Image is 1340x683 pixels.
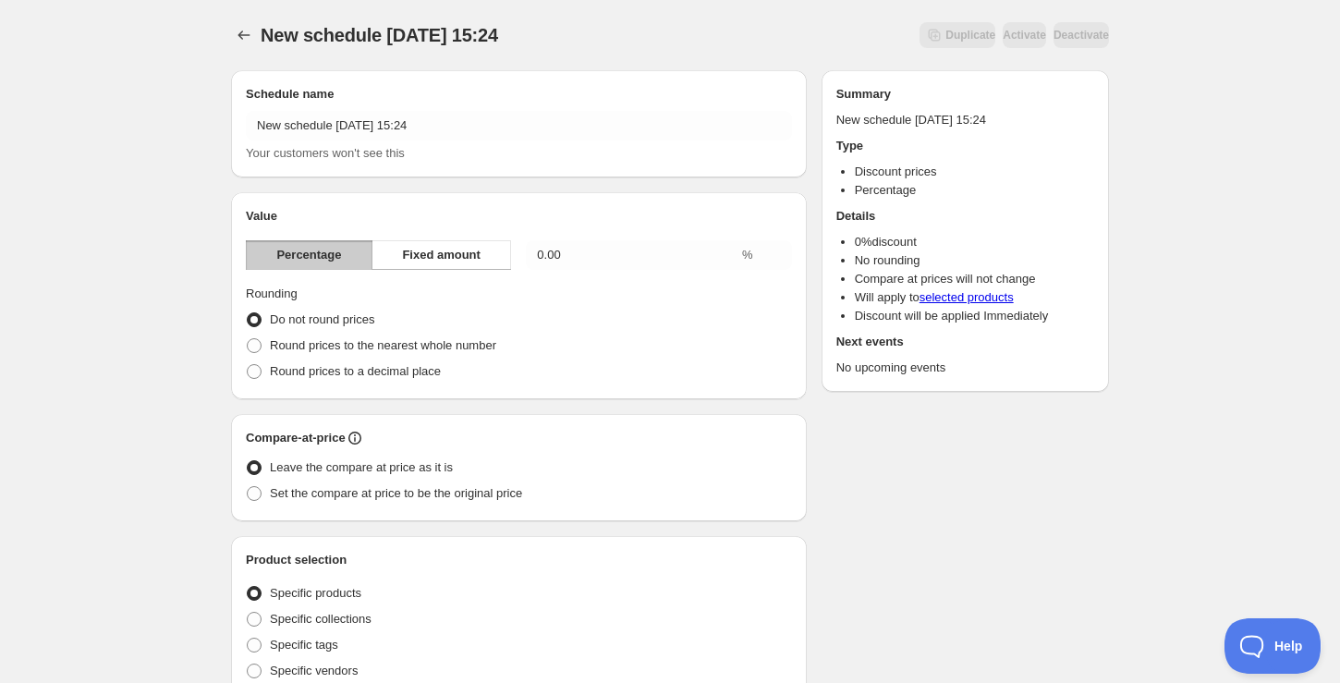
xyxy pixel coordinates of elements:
span: Specific tags [270,638,338,652]
h2: Product selection [246,551,792,569]
h2: Type [836,137,1094,155]
li: Percentage [855,181,1094,200]
p: No upcoming events [836,359,1094,377]
span: Specific collections [270,612,372,626]
span: Round prices to a decimal place [270,364,441,378]
h2: Compare-at-price [246,429,346,447]
li: Compare at prices will not change [855,270,1094,288]
span: Leave the compare at price as it is [270,460,453,474]
iframe: Toggle Customer Support [1224,618,1322,674]
span: Your customers won't see this [246,146,405,160]
span: New schedule [DATE] 15:24 [261,25,498,45]
span: Rounding [246,287,298,300]
span: Specific products [270,586,361,600]
span: Fixed amount [402,246,481,264]
h2: Schedule name [246,85,792,104]
h2: Next events [836,333,1094,351]
span: Do not round prices [270,312,374,326]
li: Will apply to [855,288,1094,307]
h2: Summary [836,85,1094,104]
span: % [742,248,753,262]
li: Discount will be applied Immediately [855,307,1094,325]
button: Schedules [231,22,257,48]
p: New schedule [DATE] 15:24 [836,111,1094,129]
button: Percentage [246,240,372,270]
li: No rounding [855,251,1094,270]
li: Discount prices [855,163,1094,181]
span: Specific vendors [270,664,358,677]
button: Fixed amount [372,240,511,270]
h2: Value [246,207,792,226]
span: Set the compare at price to be the original price [270,486,522,500]
li: 0 % discount [855,233,1094,251]
span: Round prices to the nearest whole number [270,338,496,352]
a: selected products [920,290,1014,304]
h2: Details [836,207,1094,226]
span: Percentage [276,246,341,264]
